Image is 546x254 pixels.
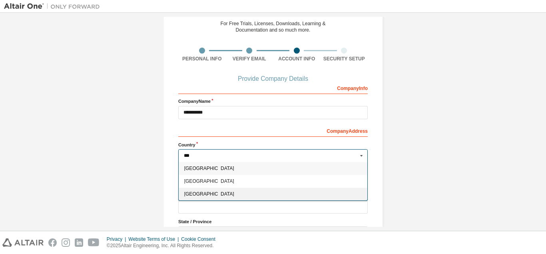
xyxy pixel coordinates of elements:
span: [GEOGRAPHIC_DATA] [184,166,362,171]
div: Website Terms of Use [128,236,181,242]
div: For Free Trials, Licenses, Downloads, Learning & Documentation and so much more. [221,20,326,33]
img: Altair One [4,2,104,10]
div: Company Address [178,124,368,137]
div: Account Info [273,56,321,62]
div: Cookie Consent [181,236,220,242]
img: instagram.svg [62,238,70,247]
div: Personal Info [178,56,226,62]
p: © 2025 Altair Engineering, Inc. All Rights Reserved. [107,242,220,249]
div: Verify Email [226,56,273,62]
div: Provide Company Details [178,76,368,81]
img: altair_logo.svg [2,238,44,247]
div: Company Info [178,81,368,94]
img: facebook.svg [48,238,57,247]
span: [GEOGRAPHIC_DATA] [184,192,362,196]
span: [GEOGRAPHIC_DATA] [184,179,362,184]
label: Country [178,142,368,148]
img: youtube.svg [88,238,100,247]
label: State / Province [178,218,368,225]
div: Privacy [107,236,128,242]
div: Security Setup [321,56,368,62]
img: linkedin.svg [75,238,83,247]
label: Company Name [178,98,368,104]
